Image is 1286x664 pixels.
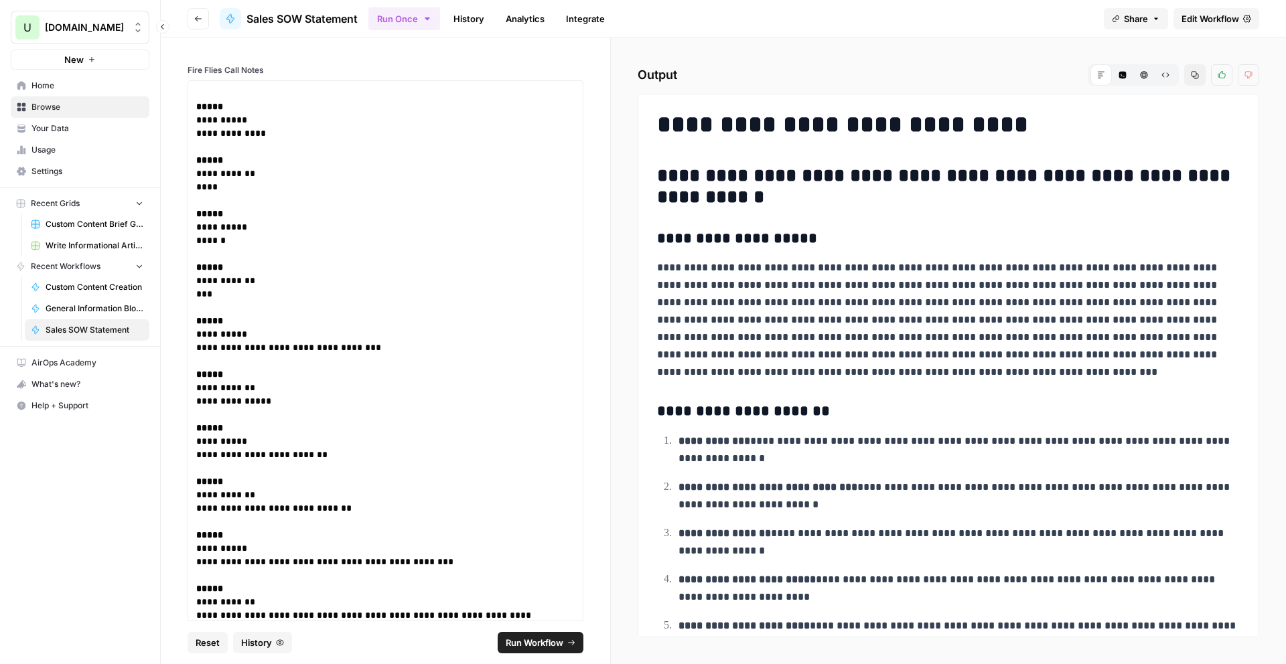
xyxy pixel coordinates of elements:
[31,357,143,369] span: AirOps Academy
[498,632,583,653] button: Run Workflow
[1124,12,1148,25] span: Share
[1173,8,1259,29] a: Edit Workflow
[64,53,84,66] span: New
[46,240,143,252] span: Write Informational Article
[46,303,143,315] span: General Information Blog Writer
[11,50,149,70] button: New
[11,374,149,394] div: What's new?
[11,139,149,161] a: Usage
[45,21,126,34] span: [DOMAIN_NAME]
[11,11,149,44] button: Workspace: Upgrow.io
[31,80,143,92] span: Home
[31,400,143,412] span: Help + Support
[31,260,100,272] span: Recent Workflows
[11,373,149,395] button: What's new?
[46,218,143,230] span: Custom Content Brief Grid
[11,193,149,214] button: Recent Grids
[11,256,149,276] button: Recent Workflows
[220,8,358,29] a: Sales SOW Statement
[638,64,1259,86] h2: Output
[558,8,613,29] a: Integrate
[11,118,149,139] a: Your Data
[1182,12,1239,25] span: Edit Workflow
[25,298,149,319] a: General Information Blog Writer
[196,636,220,649] span: Reset
[31,101,143,113] span: Browse
[11,75,149,96] a: Home
[25,214,149,235] a: Custom Content Brief Grid
[46,324,143,336] span: Sales SOW Statement
[188,632,228,653] button: Reset
[445,8,492,29] a: History
[241,636,272,649] span: History
[23,19,31,35] span: U
[246,11,358,27] span: Sales SOW Statement
[46,281,143,293] span: Custom Content Creation
[188,64,583,76] label: Fire Flies Call Notes
[25,319,149,341] a: Sales SOW Statement
[31,122,143,135] span: Your Data
[31,197,80,210] span: Recent Grids
[25,276,149,298] a: Custom Content Creation
[1104,8,1168,29] button: Share
[11,161,149,182] a: Settings
[498,8,553,29] a: Analytics
[11,395,149,416] button: Help + Support
[31,144,143,156] span: Usage
[233,632,292,653] button: History
[368,7,440,30] button: Run Once
[31,165,143,177] span: Settings
[11,352,149,373] a: AirOps Academy
[25,235,149,256] a: Write Informational Article
[11,96,149,118] a: Browse
[506,636,563,649] span: Run Workflow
